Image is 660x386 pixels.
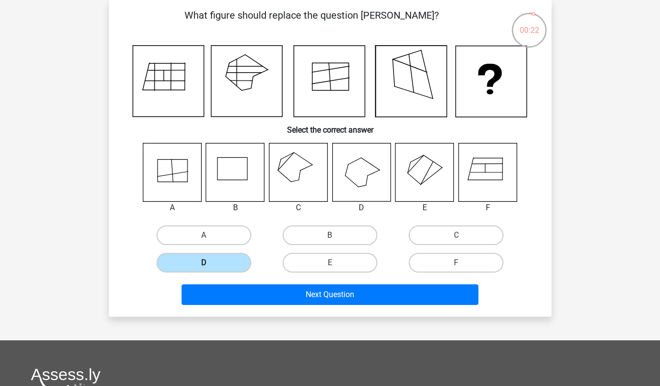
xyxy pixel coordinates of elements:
div: 00:22 [511,12,548,36]
p: What figure should replace the question [PERSON_NAME]? [125,8,499,37]
label: F [409,253,503,273]
div: D [325,202,399,214]
label: E [283,253,377,273]
div: C [262,202,336,214]
div: F [451,202,525,214]
label: B [283,225,377,245]
label: C [409,225,503,245]
button: Next Question [182,284,478,305]
label: D [157,253,251,273]
div: B [198,202,272,214]
label: A [157,225,251,245]
div: A [135,202,210,214]
div: E [388,202,462,214]
h6: Select the correct answer [125,117,536,135]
